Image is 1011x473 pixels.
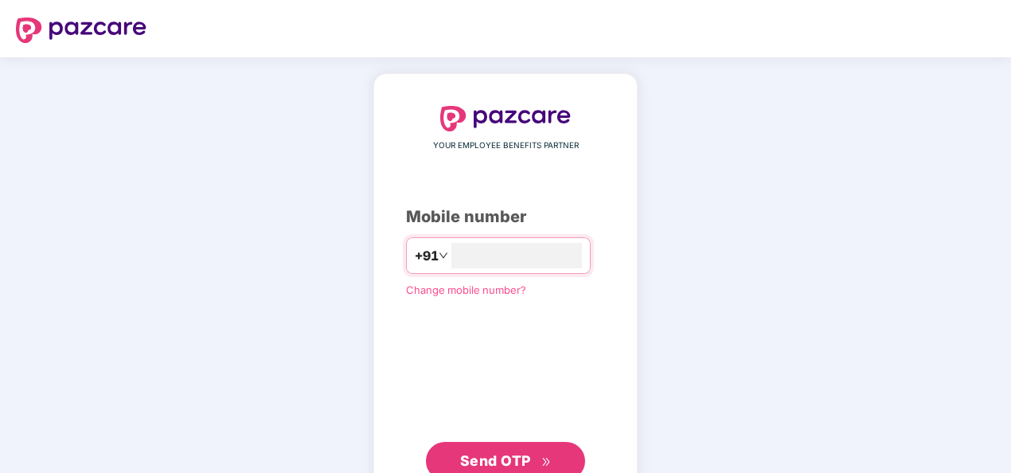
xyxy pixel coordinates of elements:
span: double-right [541,457,552,467]
span: +91 [415,246,439,266]
span: YOUR EMPLOYEE BENEFITS PARTNER [433,139,579,152]
a: Change mobile number? [406,283,526,296]
img: logo [16,18,146,43]
span: Send OTP [460,452,531,469]
div: Mobile number [406,205,605,229]
span: down [439,251,448,260]
img: logo [440,106,571,131]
